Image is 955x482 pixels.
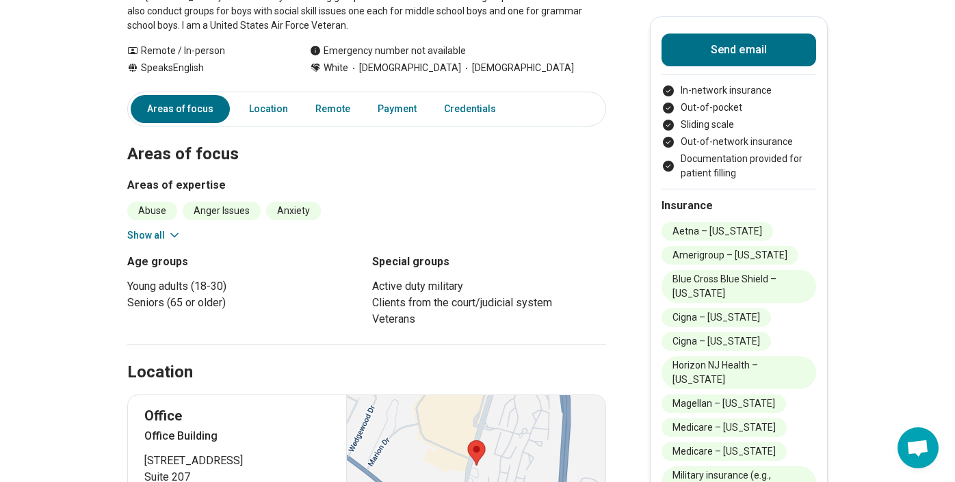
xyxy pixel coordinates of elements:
[127,110,606,166] h2: Areas of focus
[372,311,606,327] li: Veterans
[348,61,461,75] span: [DEMOGRAPHIC_DATA]
[127,61,283,75] div: Speaks English
[127,44,283,58] div: Remote / In-person
[127,228,181,243] button: Show all
[131,95,230,123] a: Areas of focus
[241,95,296,123] a: Location
[662,152,816,180] li: Documentation provided for patient filling
[144,406,330,425] p: Office
[662,198,816,214] h2: Insurance
[144,453,330,469] span: [STREET_ADDRESS]
[127,295,361,311] li: Seniors (65 or older)
[662,83,816,98] li: In-network insurance
[662,442,787,461] li: Medicare – [US_STATE]
[662,308,771,327] li: Cigna – [US_STATE]
[662,270,816,303] li: Blue Cross Blue Shield – [US_STATE]
[372,278,606,295] li: Active duty military
[662,356,816,389] li: Horizon NJ Health – [US_STATE]
[127,177,606,193] h3: Areas of expertise
[662,135,816,149] li: Out-of-network insurance
[307,95,358,123] a: Remote
[662,394,786,413] li: Magellan – [US_STATE]
[183,202,261,220] li: Anger Issues
[662,101,816,115] li: Out-of-pocket
[372,295,606,311] li: Clients from the court/judicial system
[898,427,939,468] div: Open chat
[266,202,321,220] li: Anxiety
[127,278,361,295] li: Young adults (18-30)
[662,222,773,241] li: Aetna – [US_STATE]
[127,361,193,384] h2: Location
[662,246,798,265] li: Amerigroup – [US_STATE]
[662,332,771,351] li: Cigna – [US_STATE]
[461,61,574,75] span: [DEMOGRAPHIC_DATA]
[662,83,816,180] ul: Payment options
[436,95,512,123] a: Credentials
[310,44,466,58] div: Emergency number not available
[144,428,330,444] p: Office Building
[324,61,348,75] span: White
[372,254,606,270] h3: Special groups
[127,202,177,220] li: Abuse
[662,34,816,66] button: Send email
[127,254,361,270] h3: Age groups
[662,418,787,437] li: Medicare – [US_STATE]
[369,95,425,123] a: Payment
[662,118,816,132] li: Sliding scale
